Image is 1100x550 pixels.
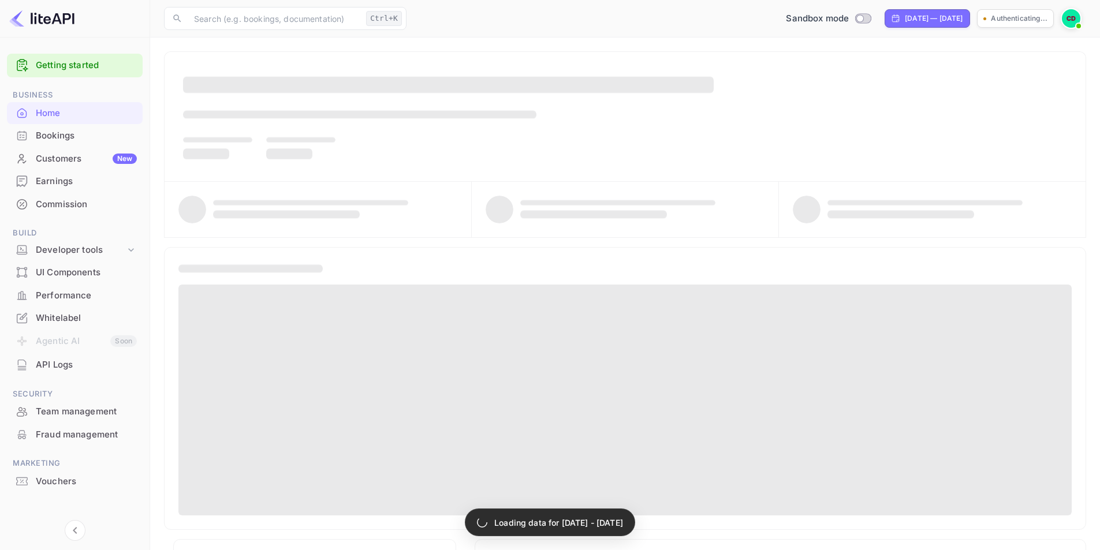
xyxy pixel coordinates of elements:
[36,289,137,302] div: Performance
[113,154,137,164] div: New
[36,152,137,166] div: Customers
[36,244,125,257] div: Developer tools
[187,7,361,30] input: Search (e.g. bookings, documentation)
[7,125,143,147] div: Bookings
[366,11,402,26] div: Ctrl+K
[7,102,143,125] div: Home
[1062,9,1080,28] img: Calm Dev
[7,148,143,169] a: CustomersNew
[7,424,143,445] a: Fraud management
[36,198,137,211] div: Commission
[7,307,143,330] div: Whitelabel
[7,170,143,193] div: Earnings
[7,193,143,215] a: Commission
[7,148,143,170] div: CustomersNew
[7,125,143,146] a: Bookings
[7,354,143,375] a: API Logs
[65,520,85,541] button: Collapse navigation
[7,354,143,376] div: API Logs
[36,475,137,488] div: Vouchers
[7,424,143,446] div: Fraud management
[9,9,74,28] img: LiteAPI logo
[36,358,137,372] div: API Logs
[36,428,137,442] div: Fraud management
[7,307,143,328] a: Whitelabel
[7,102,143,124] a: Home
[7,285,143,307] div: Performance
[7,470,143,492] a: Vouchers
[7,457,143,470] span: Marketing
[36,129,137,143] div: Bookings
[7,470,143,493] div: Vouchers
[7,261,143,284] div: UI Components
[7,193,143,216] div: Commission
[494,517,623,529] p: Loading data for [DATE] - [DATE]
[7,240,143,260] div: Developer tools
[7,285,143,306] a: Performance
[991,13,1047,24] p: Authenticating...
[7,261,143,283] a: UI Components
[36,312,137,325] div: Whitelabel
[786,12,849,25] span: Sandbox mode
[885,9,970,28] div: Click to change the date range period
[7,401,143,422] a: Team management
[7,401,143,423] div: Team management
[36,107,137,120] div: Home
[36,175,137,188] div: Earnings
[36,266,137,279] div: UI Components
[905,13,963,24] div: [DATE] — [DATE]
[7,170,143,192] a: Earnings
[7,388,143,401] span: Security
[36,59,137,72] a: Getting started
[7,54,143,77] div: Getting started
[7,227,143,240] span: Build
[7,89,143,102] span: Business
[781,12,875,25] div: Switch to Production mode
[36,405,137,418] div: Team management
